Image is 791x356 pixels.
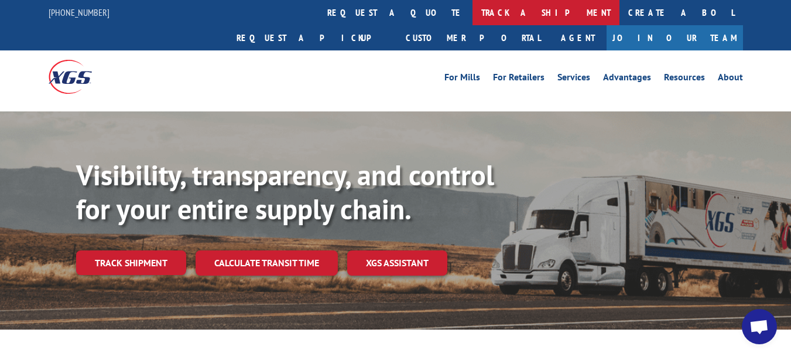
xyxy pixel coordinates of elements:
a: XGS ASSISTANT [347,250,447,276]
b: Visibility, transparency, and control for your entire supply chain. [76,157,494,227]
a: Resources [664,73,705,86]
a: Customer Portal [397,25,549,50]
a: Join Our Team [607,25,743,50]
a: About [718,73,743,86]
a: For Retailers [493,73,545,86]
a: Advantages [603,73,651,86]
a: [PHONE_NUMBER] [49,6,109,18]
a: Track shipment [76,250,186,275]
a: Agent [549,25,607,50]
a: For Mills [444,73,480,86]
a: Request a pickup [228,25,397,50]
a: Services [557,73,590,86]
a: Calculate transit time [196,250,338,276]
a: Open chat [742,309,777,344]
